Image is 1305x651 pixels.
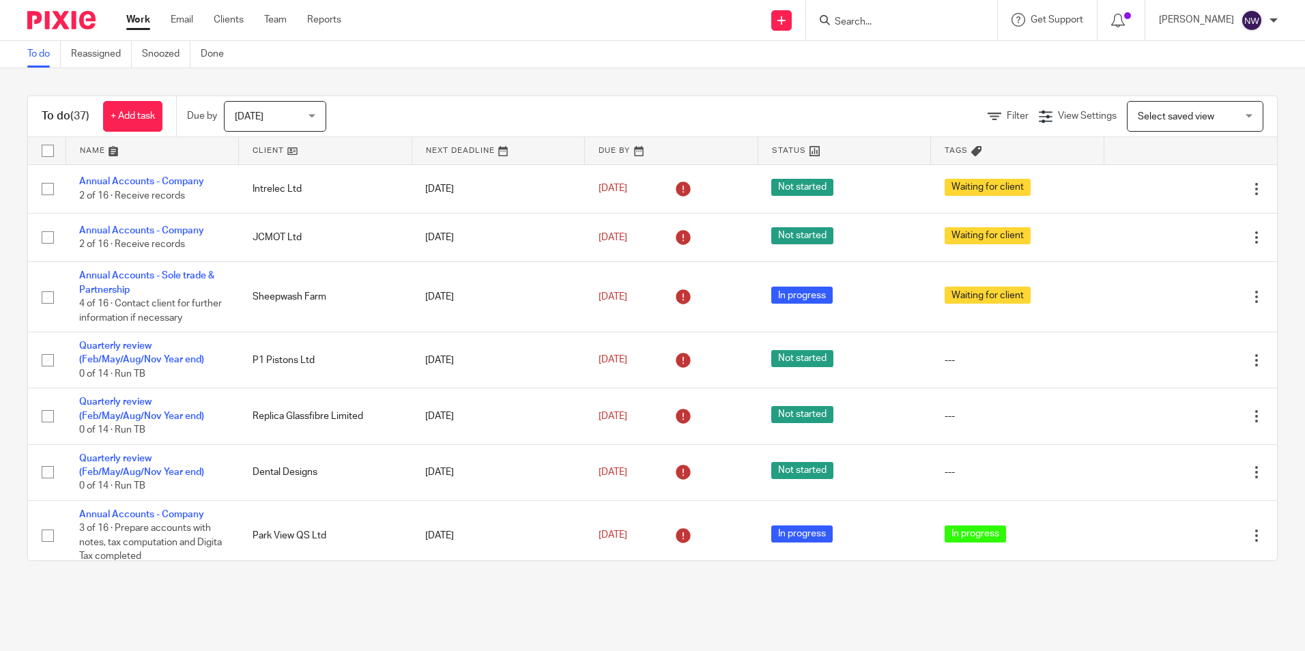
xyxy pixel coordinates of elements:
a: Snoozed [142,41,190,68]
span: In progress [771,525,833,542]
div: --- [945,353,1091,367]
a: Team [264,13,287,27]
span: Waiting for client [945,227,1031,244]
div: --- [945,465,1091,479]
span: Not started [771,462,833,479]
span: 0 of 14 · Run TB [79,481,145,491]
span: View Settings [1058,111,1117,121]
a: Quarterly review (Feb/May/Aug/Nov Year end) [79,454,204,477]
span: 0 of 14 · Run TB [79,369,145,379]
a: To do [27,41,61,68]
span: In progress [945,525,1006,542]
td: JCMOT Ltd [239,213,412,261]
span: Not started [771,350,833,367]
p: Due by [187,109,217,123]
span: Tags [945,147,968,154]
span: (37) [70,111,89,121]
td: Intrelec Ltd [239,164,412,213]
span: Select saved view [1138,112,1214,121]
span: In progress [771,287,833,304]
span: [DATE] [235,112,263,121]
span: 2 of 16 · Receive records [79,240,185,249]
span: Filter [1007,111,1029,121]
a: Reports [307,13,341,27]
span: Not started [771,227,833,244]
td: [DATE] [412,332,585,388]
p: [PERSON_NAME] [1159,13,1234,27]
a: Done [201,41,234,68]
td: [DATE] [412,388,585,444]
input: Search [833,16,956,29]
a: Annual Accounts - Company [79,510,204,519]
a: Clients [214,13,244,27]
a: Reassigned [71,41,132,68]
td: [DATE] [412,213,585,261]
div: --- [945,409,1091,423]
span: [DATE] [599,411,627,421]
a: Work [126,13,150,27]
td: [DATE] [412,500,585,570]
td: [DATE] [412,444,585,500]
span: [DATE] [599,467,627,477]
td: Park View QS Ltd [239,500,412,570]
span: 0 of 14 · Run TB [79,425,145,435]
td: [DATE] [412,164,585,213]
img: svg%3E [1241,10,1263,31]
a: + Add task [103,101,162,132]
span: Get Support [1031,15,1083,25]
span: [DATE] [599,356,627,365]
a: Annual Accounts - Company [79,177,204,186]
span: Not started [771,179,833,196]
span: 4 of 16 · Contact client for further information if necessary [79,299,222,323]
span: [DATE] [599,233,627,242]
td: Replica Glassfibre Limited [239,388,412,444]
a: Quarterly review (Feb/May/Aug/Nov Year end) [79,397,204,420]
td: [DATE] [412,262,585,332]
span: 3 of 16 · Prepare accounts with notes, tax computation and Digita Tax completed [79,523,222,561]
span: Waiting for client [945,287,1031,304]
img: Pixie [27,11,96,29]
a: Quarterly review (Feb/May/Aug/Nov Year end) [79,341,204,364]
a: Annual Accounts - Company [79,226,204,235]
h1: To do [42,109,89,124]
span: Waiting for client [945,179,1031,196]
span: [DATE] [599,531,627,540]
span: 2 of 16 · Receive records [79,191,185,201]
a: Email [171,13,193,27]
td: Sheepwash Farm [239,262,412,332]
span: [DATE] [599,184,627,194]
a: Annual Accounts - Sole trade & Partnership [79,271,214,294]
span: Not started [771,406,833,423]
td: P1 Pistons Ltd [239,332,412,388]
span: [DATE] [599,292,627,302]
td: Dental Designs [239,444,412,500]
